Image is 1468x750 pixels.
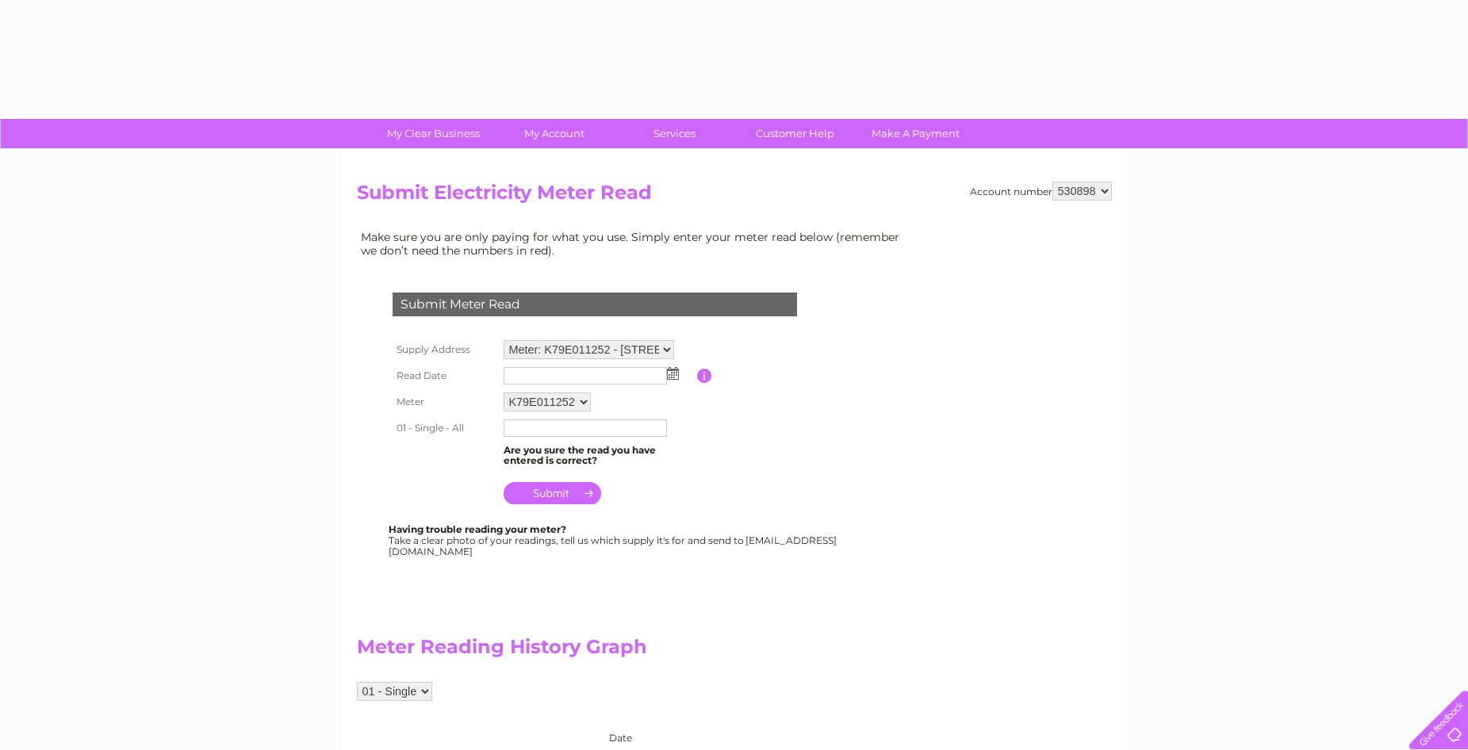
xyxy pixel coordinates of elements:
[609,119,740,148] a: Services
[667,367,679,380] img: ...
[850,119,981,148] a: Make A Payment
[389,524,839,557] div: Take a clear photo of your readings, tell us which supply it's for and send to [EMAIL_ADDRESS][DO...
[489,119,619,148] a: My Account
[389,363,500,388] th: Read Date
[393,293,797,316] div: Submit Meter Read
[970,182,1112,201] div: Account number
[357,717,912,744] div: Date
[504,482,601,504] input: Submit
[389,523,566,535] b: Having trouble reading your meter?
[500,441,697,471] td: Are you sure the read you have entered is correct?
[389,336,500,363] th: Supply Address
[368,119,499,148] a: My Clear Business
[730,119,860,148] a: Customer Help
[389,415,500,441] th: 01 - Single - All
[357,227,912,260] td: Make sure you are only paying for what you use. Simply enter your meter read below (remember we d...
[357,182,1112,212] h2: Submit Electricity Meter Read
[697,369,712,383] input: Information
[389,388,500,415] th: Meter
[357,636,912,666] h2: Meter Reading History Graph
